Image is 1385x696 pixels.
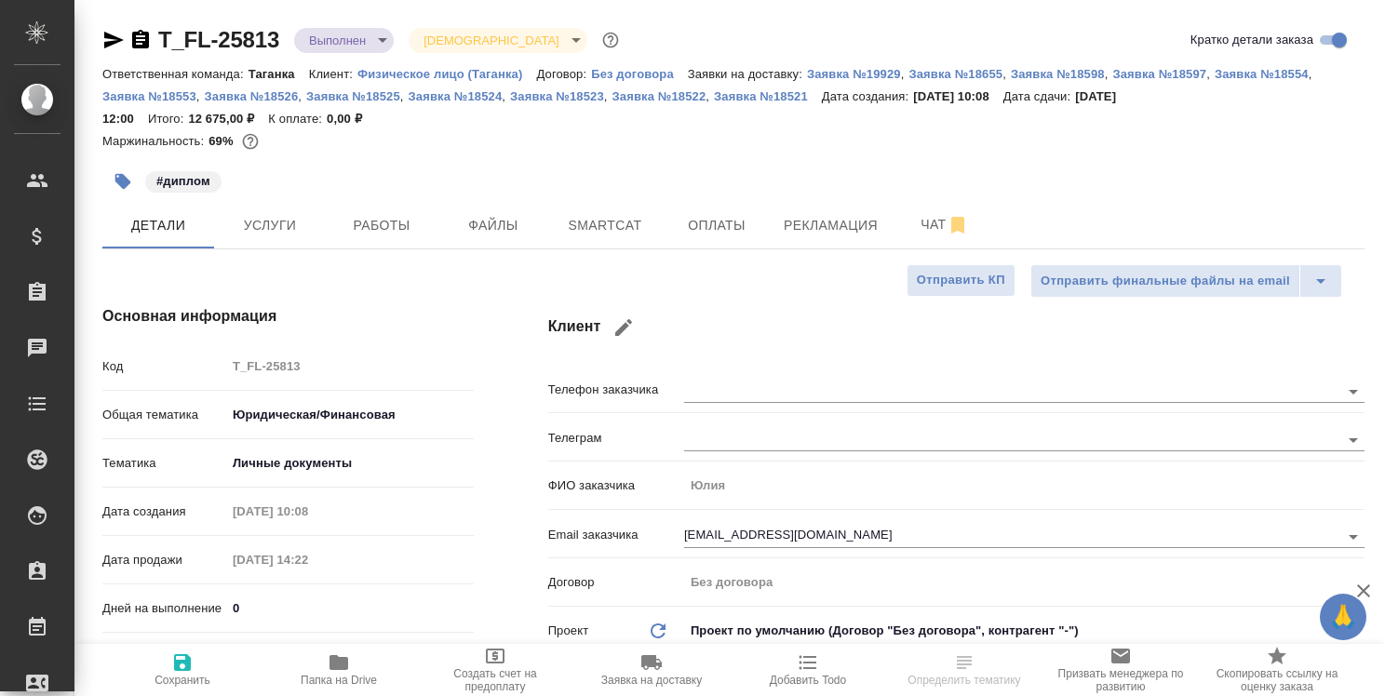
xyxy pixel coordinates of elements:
[612,89,706,103] p: Заявка №18522
[298,89,306,103] p: ,
[908,67,1002,81] p: Заявка №18655
[143,172,223,188] span: диплом
[102,502,226,521] p: Дата создания
[1054,667,1188,693] span: Призвать менеджера по развитию
[548,305,1365,350] h4: Клиент
[947,214,969,236] svg: Отписаться
[156,172,210,191] p: #диплом
[306,87,400,106] button: Заявка №18525
[807,65,901,84] button: Заявка №19929
[261,644,417,696] button: Папка на Drive
[1190,31,1313,49] span: Кратко детали заказа
[104,644,261,696] button: Сохранить
[102,29,125,51] button: Скопировать ссылку для ЯМессенджера
[226,546,389,573] input: Пустое поле
[1030,264,1342,298] div: split button
[208,134,237,148] p: 69%
[706,89,714,103] p: ,
[908,65,1002,84] button: Заявка №18655
[102,67,249,81] p: Ответственная команда:
[917,270,1005,291] span: Отправить КП
[196,89,205,103] p: ,
[1112,65,1206,84] button: Заявка №18597
[357,67,537,81] p: Физическое лицо (Таганка)
[1011,65,1105,84] button: Заявка №18598
[1003,89,1075,103] p: Дата сдачи:
[268,112,327,126] p: К оплате:
[730,644,886,696] button: Добавить Todo
[148,112,188,126] p: Итого:
[1041,271,1290,292] span: Отправить финальные файлы на email
[1042,644,1199,696] button: Призвать менеджера по развитию
[714,89,822,103] p: Заявка №18521
[226,595,474,622] input: ✎ Введи что-нибудь
[601,674,702,687] span: Заявка на доставку
[822,89,913,103] p: Дата создания:
[688,67,807,81] p: Заявки на доставку:
[417,644,573,696] button: Создать счет на предоплату
[102,599,226,618] p: Дней на выполнение
[238,129,262,154] button: 3325.55 RUB;
[129,29,152,51] button: Скопировать ссылку
[684,472,1365,499] input: Пустое поле
[357,65,537,81] a: Физическое лицо (Таганка)
[409,28,586,53] div: Выполнен
[249,67,309,81] p: Таганка
[1030,264,1300,298] button: Отправить финальные файлы на email
[886,644,1042,696] button: Определить тематику
[337,214,426,237] span: Работы
[591,65,688,81] a: Без договора
[1011,67,1105,81] p: Заявка №18598
[1206,67,1215,81] p: ,
[428,667,562,693] span: Создать счет на предоплату
[1340,524,1366,550] button: Open
[548,429,684,448] p: Телеграм
[548,573,684,592] p: Договор
[1210,667,1344,693] span: Скопировать ссылку на оценку заказа
[510,87,604,106] button: Заявка №18523
[770,674,846,687] span: Добавить Todo
[205,87,299,106] button: Заявка №18526
[536,67,591,81] p: Договор:
[102,87,196,106] button: Заявка №18553
[1320,594,1366,640] button: 🙏
[807,67,901,81] p: Заявка №19929
[591,67,688,81] p: Без договора
[913,89,1003,103] p: [DATE] 10:08
[1340,427,1366,453] button: Open
[102,89,196,103] p: Заявка №18553
[684,569,1365,596] input: Пустое поле
[612,87,706,106] button: Заявка №18522
[1199,644,1355,696] button: Скопировать ссылку на оценку заказа
[226,399,474,431] div: Юридическая/Финансовая
[102,551,226,569] p: Дата продажи
[548,381,684,399] p: Телефон заказчика
[548,526,684,544] p: Email заказчика
[205,89,299,103] p: Заявка №18526
[226,498,389,525] input: Пустое поле
[114,214,203,237] span: Детали
[672,214,761,237] span: Оплаты
[409,87,503,106] button: Заявка №18524
[900,213,989,236] span: Чат
[327,112,376,126] p: 0,00 ₽
[548,476,684,495] p: ФИО заказчика
[294,28,394,53] div: Выполнен
[784,214,878,237] span: Рекламация
[102,406,226,424] p: Общая тематика
[303,33,371,48] button: Выполнен
[1340,379,1366,405] button: Open
[1309,67,1317,81] p: ,
[502,89,510,103] p: ,
[1215,65,1309,84] button: Заявка №18554
[301,674,377,687] span: Папка на Drive
[226,353,474,380] input: Пустое поле
[548,622,589,640] p: Проект
[1112,67,1206,81] p: Заявка №18597
[907,264,1015,297] button: Отправить КП
[418,33,564,48] button: [DEMOGRAPHIC_DATA]
[573,644,730,696] button: Заявка на доставку
[1002,67,1011,81] p: ,
[1327,597,1359,636] span: 🙏
[102,305,474,328] h4: Основная информация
